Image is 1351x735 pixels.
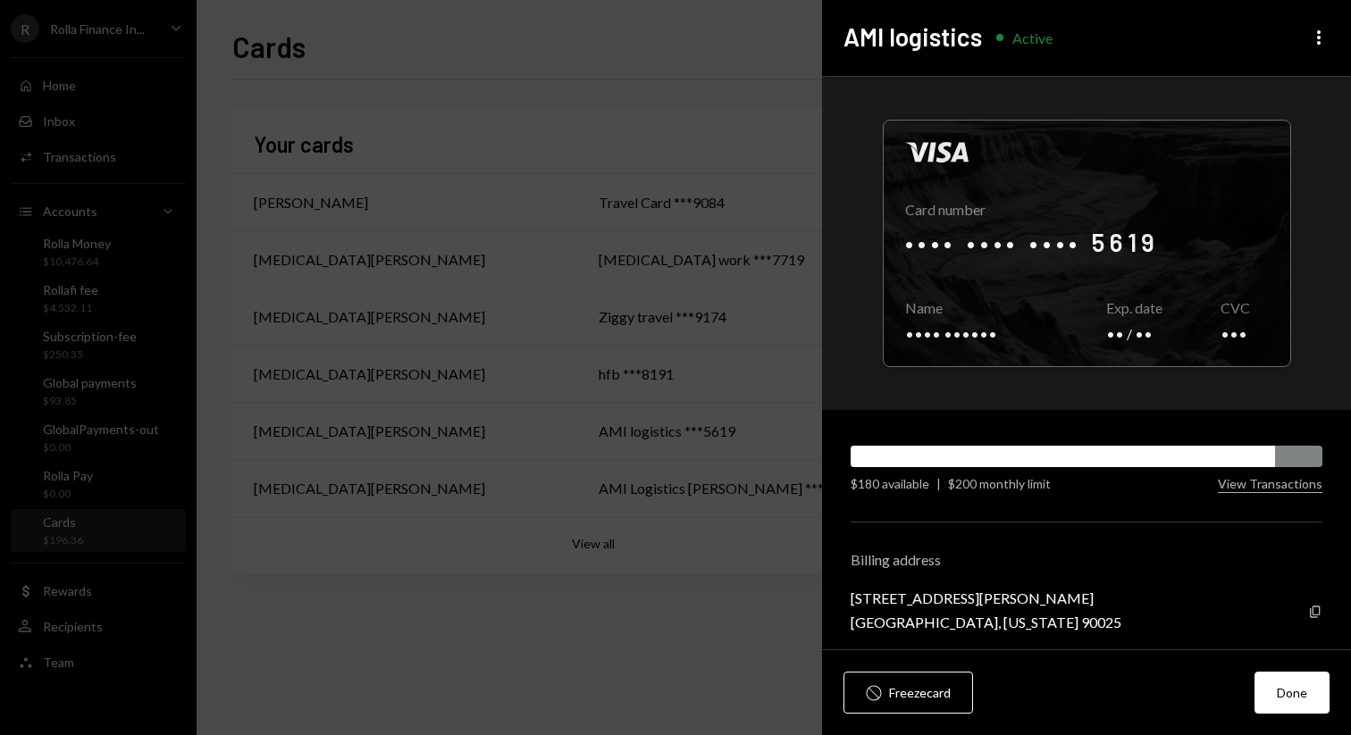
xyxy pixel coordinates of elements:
[851,474,929,493] div: $180 available
[1012,29,1053,46] div: Active
[843,672,973,714] button: Freezecard
[1218,476,1322,493] button: View Transactions
[851,614,1121,631] div: [GEOGRAPHIC_DATA], [US_STATE] 90025
[889,683,951,702] div: Freeze card
[851,589,1121,606] div: [STREET_ADDRESS][PERSON_NAME]
[1254,672,1330,714] button: Done
[948,474,1051,493] div: $200 monthly limit
[843,20,982,54] h2: AMI logistics
[936,474,941,493] div: |
[883,120,1291,367] div: Click to reveal
[851,551,1322,568] div: Billing address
